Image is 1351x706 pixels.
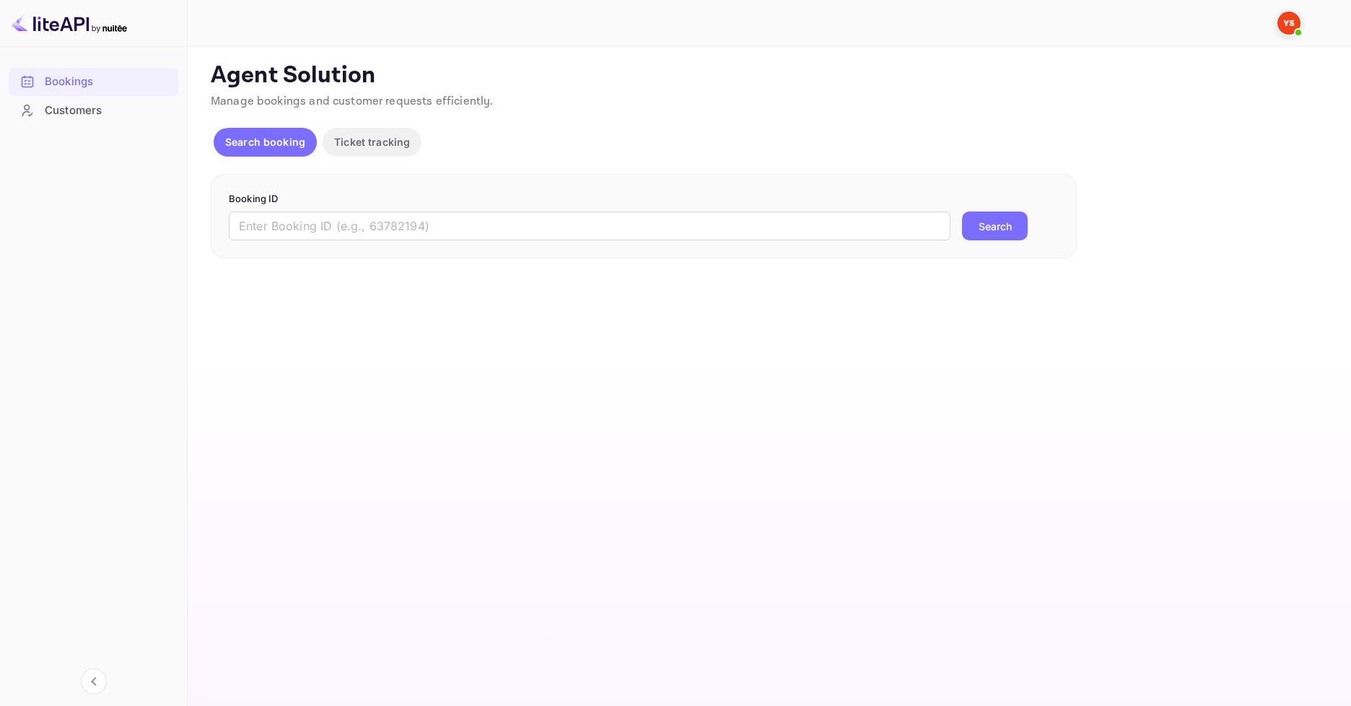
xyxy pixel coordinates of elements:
[9,97,178,123] a: Customers
[9,97,178,125] div: Customers
[211,61,1325,90] p: Agent Solution
[45,103,171,119] div: Customers
[229,192,1059,206] p: Booking ID
[12,12,127,35] img: LiteAPI logo
[211,94,494,109] span: Manage bookings and customer requests efficiently.
[962,212,1028,240] button: Search
[9,68,178,96] div: Bookings
[1277,12,1300,35] img: Yandex Support
[81,668,107,694] button: Collapse navigation
[9,68,178,95] a: Bookings
[334,134,410,149] p: Ticket tracking
[45,74,171,90] div: Bookings
[229,212,950,240] input: Enter Booking ID (e.g., 63782194)
[225,134,305,149] p: Search booking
